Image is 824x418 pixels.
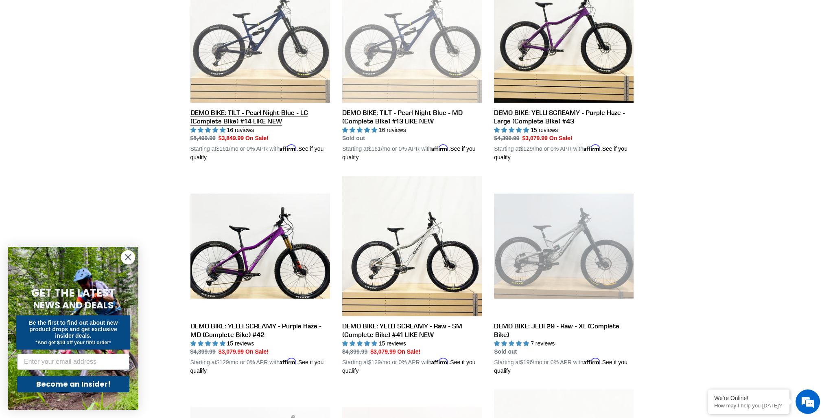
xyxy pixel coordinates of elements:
[4,222,155,251] textarea: Type your message and hit 'Enter'
[714,403,783,409] p: How may I help you today?
[17,354,129,370] input: Enter your email address
[47,103,112,185] span: We're online!
[55,46,149,56] div: Chat with us now
[714,395,783,401] div: We're Online!
[9,45,21,57] div: Navigation go back
[121,250,135,264] button: Close dialog
[26,41,46,61] img: d_696896380_company_1647369064580_696896380
[35,340,111,345] span: *And get $10 off your first order*
[17,376,129,392] button: Become an Insider!
[29,319,118,339] span: Be the first to find out about new product drops and get exclusive insider deals.
[33,299,114,312] span: NEWS AND DEALS
[31,286,115,300] span: GET THE LATEST
[133,4,153,24] div: Minimize live chat window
